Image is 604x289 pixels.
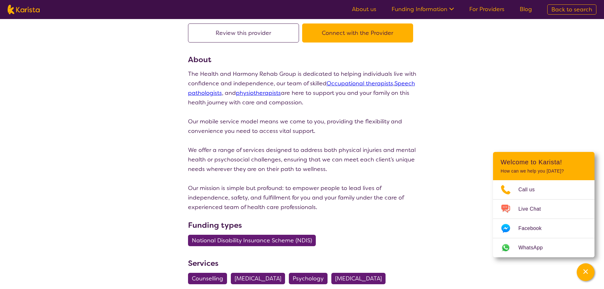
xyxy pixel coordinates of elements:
[392,5,454,13] a: Funding Information
[188,237,320,244] a: National Disability Insurance Scheme (NDIS)
[518,185,542,194] span: Call us
[501,168,587,174] p: How can we help you [DATE]?
[327,80,393,87] a: Occupational therapists
[188,258,416,269] h3: Services
[188,54,416,65] h3: About
[501,158,587,166] h2: Welcome to Karista!
[577,263,594,281] button: Channel Menu
[352,5,376,13] a: About us
[192,273,223,284] span: Counselling
[493,152,594,257] div: Channel Menu
[518,204,549,214] span: Live Chat
[302,29,416,37] a: Connect with the Provider
[335,273,382,284] span: [MEDICAL_DATA]
[235,273,281,284] span: [MEDICAL_DATA]
[188,29,302,37] a: Review this provider
[493,238,594,257] a: Web link opens in a new tab.
[289,275,331,282] a: Psychology
[302,23,413,43] button: Connect with the Provider
[192,235,312,246] span: National Disability Insurance Scheme (NDIS)
[293,273,324,284] span: Psychology
[188,145,416,174] p: We offer a range of services designed to address both physical injuries and mental health or psyc...
[188,183,416,212] p: Our mission is simple but profound: to empower people to lead lives of independence, safety, and ...
[8,5,40,14] img: Karista logo
[188,117,416,136] p: Our mobile service model means we come to you, providing the flexibility and convenience you need...
[188,69,416,107] p: The Health and Harmony Rehab Group is dedicated to helping individuals live with confidence and i...
[188,220,416,231] h3: Funding types
[493,180,594,257] ul: Choose channel
[188,23,299,43] button: Review this provider
[469,5,504,13] a: For Providers
[551,6,592,13] span: Back to search
[518,224,549,233] span: Facebook
[520,5,532,13] a: Blog
[331,275,389,282] a: [MEDICAL_DATA]
[518,243,550,253] span: WhatsApp
[231,275,289,282] a: [MEDICAL_DATA]
[547,4,596,15] a: Back to search
[188,275,231,282] a: Counselling
[236,89,281,97] a: physiotherapists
